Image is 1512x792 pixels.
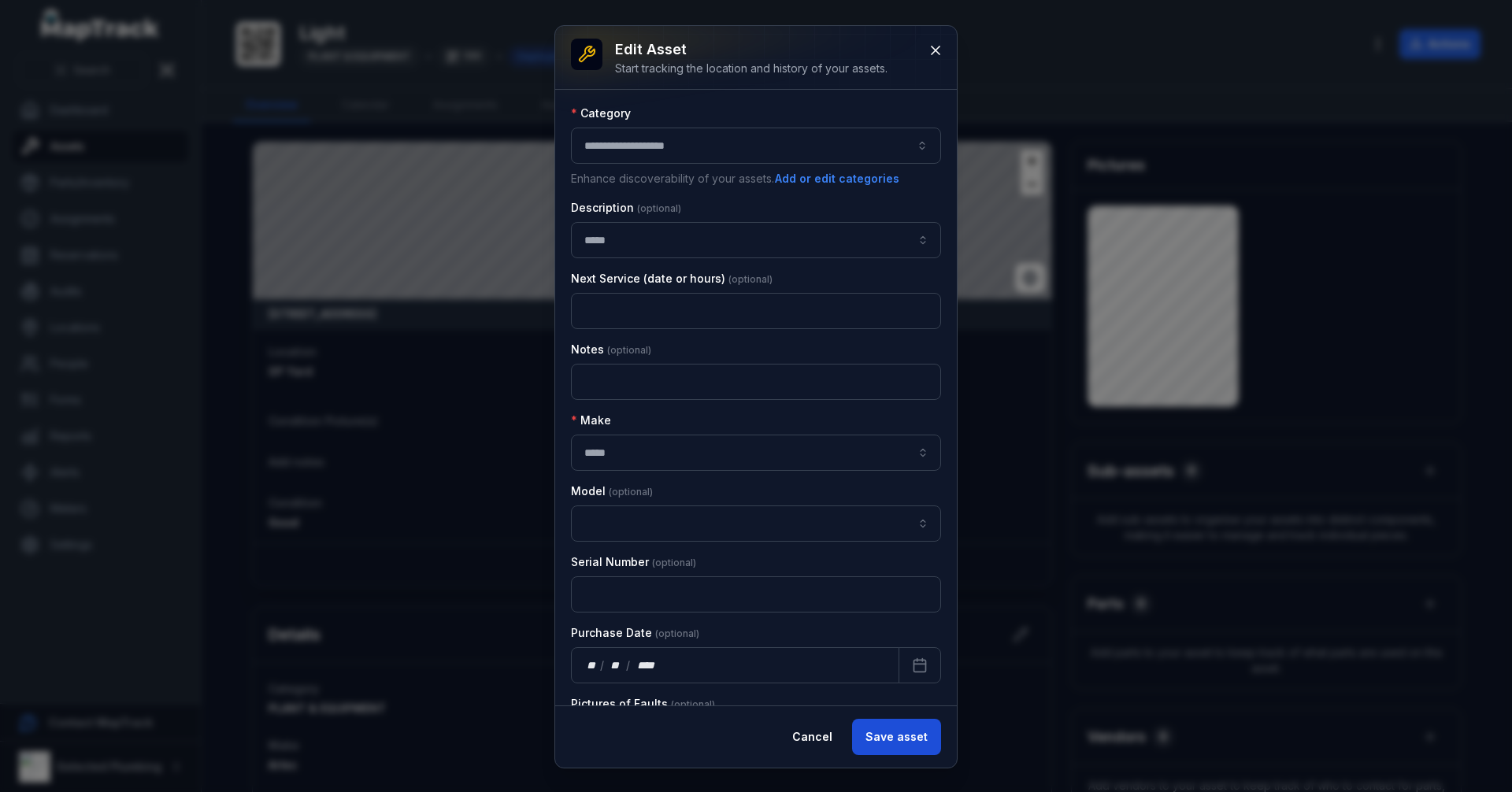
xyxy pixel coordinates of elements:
label: Model [571,483,653,499]
button: Cancel [779,719,846,755]
label: Purchase Date [571,625,699,641]
input: asset-edit:cf[09246113-4bcc-4687-b44f-db17154807e5]-label [571,435,941,471]
label: Category [571,105,631,121]
label: Next Service (date or hours) [571,271,773,287]
h3: Edit asset [615,39,888,61]
div: year, [632,657,661,673]
label: Serial Number [571,554,696,570]
div: day, [584,657,600,673]
div: Start tracking the location and history of your assets. [615,61,888,76]
label: Pictures of Faults [571,696,715,712]
p: Enhance discoverability of your assets. [571,170,941,187]
button: Add or edit categories [774,170,900,187]
button: Calendar [899,647,941,683]
label: Make [571,413,611,428]
label: Description [571,200,681,216]
div: / [626,657,632,673]
label: Notes [571,342,651,357]
div: month, [606,657,627,673]
button: Save asset [852,719,941,755]
div: / [600,657,606,673]
input: asset-edit:cf[68832b05-6ea9-43b4-abb7-d68a6a59beaf]-label [571,505,941,542]
input: asset-edit:description-label [571,222,941,258]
